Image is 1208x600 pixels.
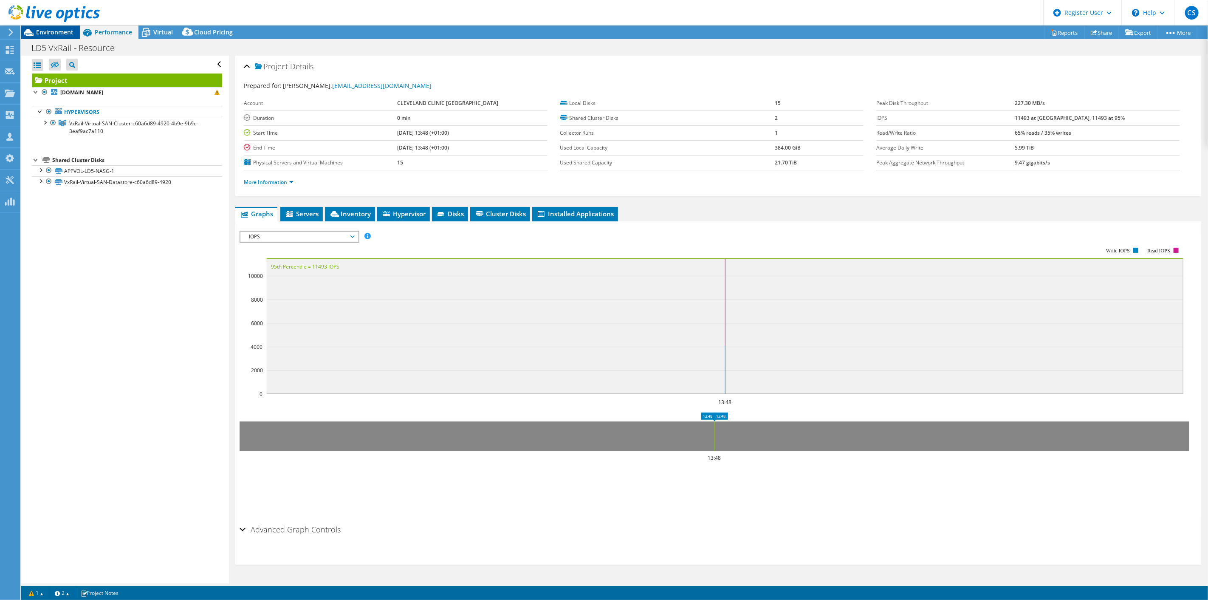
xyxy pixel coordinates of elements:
label: Prepared for: [244,82,282,90]
div: Shared Cluster Disks [52,155,222,165]
a: More Information [244,178,294,186]
span: Cluster Disks [474,209,526,218]
b: 0 min [397,114,411,122]
span: VxRail-Virtual-SAN-Cluster-c60a6d89-4920-4b9e-9b9c-3eaf9ac7a110 [69,120,198,135]
span: [PERSON_NAME], [283,82,432,90]
b: [DATE] 13:48 (+01:00) [397,144,449,151]
text: 0 [260,391,262,398]
label: Duration [244,114,397,122]
span: Hypervisor [381,209,426,218]
b: CLEVELAND CLINIC [GEOGRAPHIC_DATA] [397,99,498,107]
span: Installed Applications [536,209,614,218]
span: Environment [36,28,73,36]
label: Physical Servers and Virtual Machines [244,158,397,167]
h2: Advanced Graph Controls [240,521,341,538]
b: 11493 at [GEOGRAPHIC_DATA], 11493 at 95% [1015,114,1125,122]
label: Read/Write Ratio [876,129,1015,137]
b: 15 [775,99,781,107]
span: CS [1185,6,1199,20]
label: Used Shared Capacity [560,158,775,167]
span: Disks [436,209,464,218]
b: 384.00 GiB [775,144,801,151]
text: 4000 [251,343,262,351]
b: 2 [775,114,778,122]
span: IOPS [245,232,354,242]
text: 10000 [248,272,263,280]
a: Project [32,74,222,87]
svg: \n [1132,9,1140,17]
label: Peak Disk Throughput [876,99,1015,108]
b: [DATE] 13:48 (+01:00) [397,129,449,136]
a: Share [1084,26,1119,39]
span: Cloud Pricing [194,28,233,36]
b: 227.30 MB/s [1015,99,1045,107]
a: APPVOL-LD5-NASG-1 [32,165,222,176]
text: 2000 [251,367,263,374]
h1: LD5 VxRail - Resource [28,43,128,53]
text: Read IOPS [1147,248,1170,254]
a: More [1158,26,1197,39]
label: Collector Runs [560,129,775,137]
a: [EMAIL_ADDRESS][DOMAIN_NAME] [332,82,432,90]
label: Peak Aggregate Network Throughput [876,158,1015,167]
label: IOPS [876,114,1015,122]
span: Servers [285,209,319,218]
span: Inventory [329,209,371,218]
text: 13:48 [708,454,721,461]
b: 9.47 gigabits/s [1015,159,1050,166]
label: Start Time [244,129,397,137]
text: 13:48 [718,399,731,406]
span: Virtual [153,28,173,36]
a: 1 [23,588,49,598]
span: Project [255,62,288,71]
span: Graphs [240,209,273,218]
a: VxRail-Virtual-SAN-Datastore-c60a6d89-4920 [32,176,222,187]
text: 95th Percentile = 11493 IOPS [271,263,339,270]
a: Hypervisors [32,107,222,118]
a: Export [1119,26,1158,39]
b: 5.99 TiB [1015,144,1034,151]
label: Used Local Capacity [560,144,775,152]
label: Average Daily Write [876,144,1015,152]
b: [DOMAIN_NAME] [60,89,103,96]
label: Local Disks [560,99,775,108]
a: Project Notes [75,588,124,598]
a: 2 [49,588,75,598]
b: 15 [397,159,403,166]
a: [DOMAIN_NAME] [32,87,222,98]
text: Write IOPS [1106,248,1130,254]
label: Shared Cluster Disks [560,114,775,122]
label: End Time [244,144,397,152]
b: 21.70 TiB [775,159,797,166]
b: 65% reads / 35% writes [1015,129,1071,136]
span: Performance [95,28,132,36]
a: Reports [1044,26,1085,39]
text: 6000 [251,320,263,327]
span: Details [290,61,313,71]
b: 1 [775,129,778,136]
text: 8000 [251,296,263,303]
a: VxRail-Virtual-SAN-Cluster-c60a6d89-4920-4b9e-9b9c-3eaf9ac7a110 [32,118,222,136]
label: Account [244,99,397,108]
